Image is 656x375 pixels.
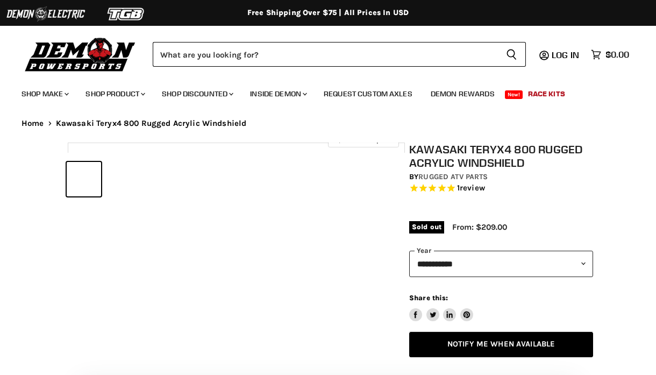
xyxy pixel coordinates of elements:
[423,83,503,105] a: Demon Rewards
[497,42,526,67] button: Search
[67,162,101,196] button: IMAGE thumbnail
[5,4,86,24] img: Demon Electric Logo 2
[22,119,44,128] a: Home
[409,293,473,322] aside: Share this:
[153,42,497,67] input: Search
[409,183,593,194] span: Rated 5.0 out of 5 stars 1 reviews
[56,119,247,128] span: Kawasaki Teryx4 800 Rugged Acrylic Windshield
[316,83,420,105] a: Request Custom Axles
[552,49,579,60] span: Log in
[409,221,444,233] span: Sold out
[409,143,593,169] h1: Kawasaki Teryx4 800 Rugged Acrylic Windshield
[547,50,586,60] a: Log in
[22,35,139,73] img: Demon Powersports
[605,49,629,60] span: $0.00
[586,47,634,62] a: $0.00
[505,90,523,99] span: New!
[460,183,485,193] span: review
[86,4,167,24] img: TGB Logo 2
[457,183,485,193] span: 1 reviews
[153,42,526,67] form: Product
[409,171,593,183] div: by
[520,83,573,105] a: Race Kits
[154,83,240,105] a: Shop Discounted
[13,79,626,105] ul: Main menu
[77,83,152,105] a: Shop Product
[452,222,507,232] span: From: $209.00
[409,251,593,277] select: year
[13,83,75,105] a: Shop Make
[409,294,448,302] span: Share this:
[418,172,488,181] a: Rugged ATV Parts
[409,332,593,357] a: Notify Me When Available
[242,83,313,105] a: Inside Demon
[333,136,393,144] span: Click to expand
